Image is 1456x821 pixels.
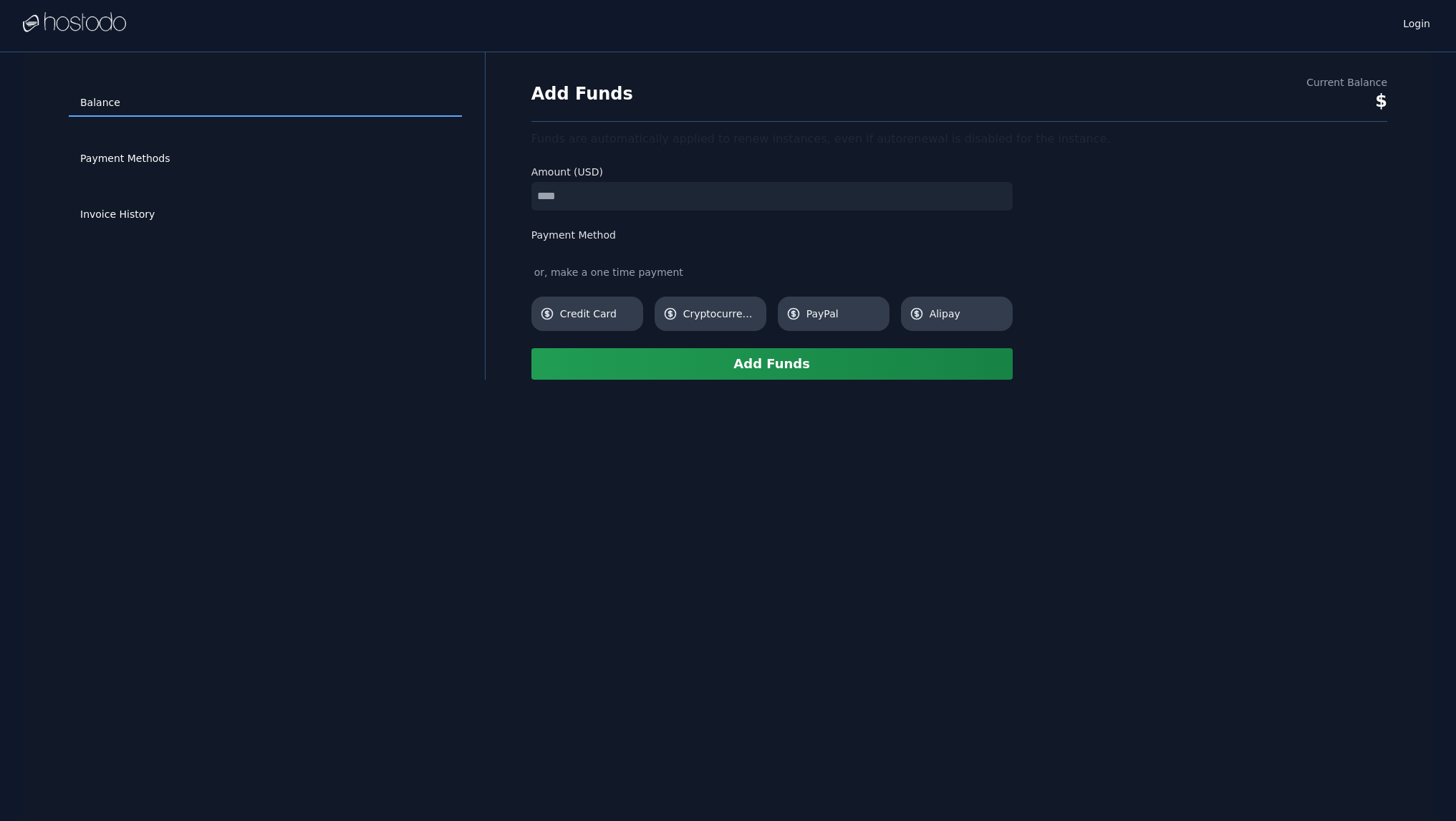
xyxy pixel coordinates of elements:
div: Current Balance [1306,75,1387,90]
button: Add Funds [531,348,1013,380]
div: $ [1306,90,1387,112]
span: Cryptocurrency [683,307,758,321]
h1: Add Funds [531,82,633,105]
label: Amount (USD) [531,165,1013,179]
a: Payment Methods [69,145,462,173]
span: Alipay [930,307,1004,321]
span: Credit Card [560,307,635,321]
a: Invoice History [69,201,462,229]
img: Logo [23,12,126,34]
label: Payment Method [531,228,1013,242]
div: or, make a one time payment [531,265,1013,279]
div: Funds are automatically applied to renew instances, even if autorenewal is disabled for the insta... [531,130,1387,148]
a: Login [1400,14,1433,31]
a: Balance [69,90,462,117]
span: PayPal [806,307,881,321]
